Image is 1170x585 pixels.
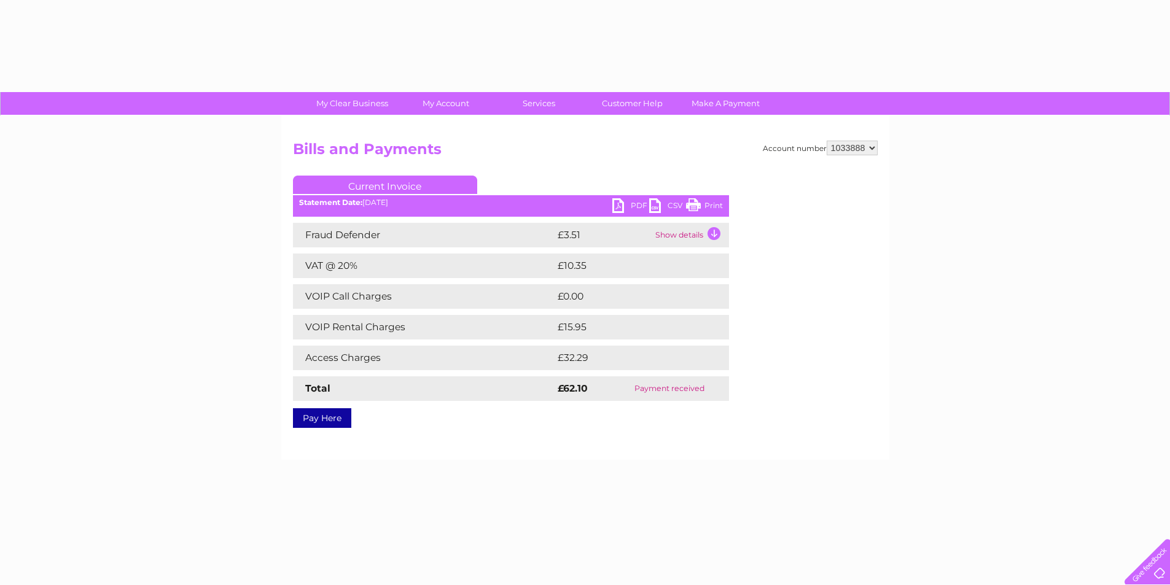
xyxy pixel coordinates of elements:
td: Payment received [610,376,728,401]
td: Access Charges [293,346,555,370]
a: Services [488,92,590,115]
a: My Account [395,92,496,115]
b: Statement Date: [299,198,362,207]
td: £0.00 [555,284,701,309]
h2: Bills and Payments [293,141,878,164]
td: £32.29 [555,346,704,370]
a: Customer Help [582,92,683,115]
a: CSV [649,198,686,216]
td: VAT @ 20% [293,254,555,278]
td: Fraud Defender [293,223,555,247]
a: Make A Payment [675,92,776,115]
a: Pay Here [293,408,351,428]
a: PDF [612,198,649,216]
td: £3.51 [555,223,652,247]
td: VOIP Rental Charges [293,315,555,339]
td: £10.35 [555,254,703,278]
td: £15.95 [555,315,703,339]
div: [DATE] [293,198,729,207]
td: Show details [652,223,729,247]
a: My Clear Business [302,92,403,115]
a: Print [686,198,723,216]
strong: £62.10 [558,382,588,394]
td: VOIP Call Charges [293,284,555,309]
div: Account number [763,141,878,155]
a: Current Invoice [293,176,477,194]
strong: Total [305,382,330,394]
